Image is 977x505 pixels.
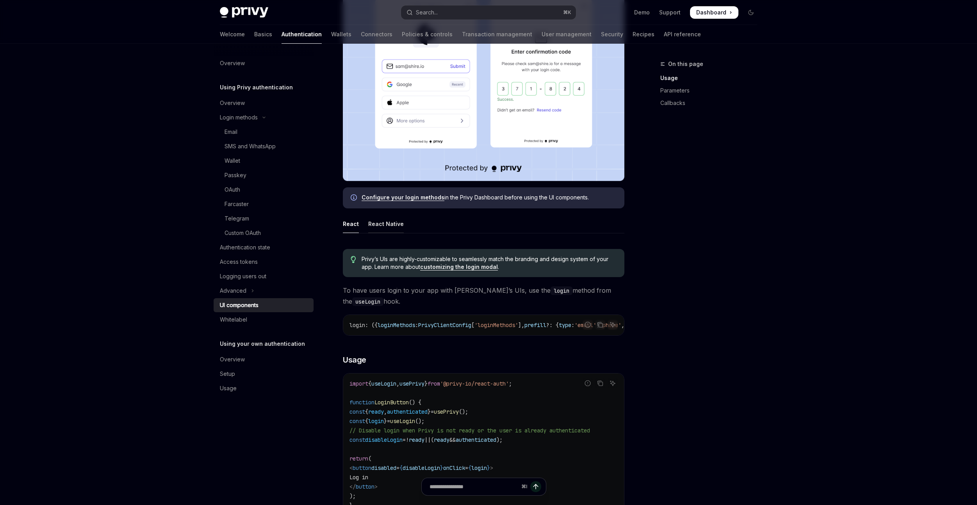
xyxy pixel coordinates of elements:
span: { [365,418,368,425]
span: ( [368,455,371,462]
span: > [490,464,493,471]
a: Parameters [660,84,763,97]
code: useLogin [352,297,383,306]
span: ! [406,436,409,443]
button: Open search [401,5,576,20]
span: prefill [524,322,546,329]
span: { [365,408,368,415]
span: To have users login to your app with [PERSON_NAME]’s UIs, use the method from the hook. [343,285,624,307]
span: , [384,408,387,415]
div: OAuth [225,185,240,194]
a: Custom OAuth [214,226,314,240]
span: } [384,418,387,425]
span: ready [368,408,384,415]
span: authenticated [456,436,496,443]
button: Ask AI [608,320,618,330]
span: { [468,464,471,471]
a: Demo [634,9,650,16]
span: : [415,322,418,329]
button: Report incorrect code [583,378,593,388]
a: Basics [254,25,272,44]
span: < [349,464,353,471]
span: = [465,464,468,471]
code: login [551,286,572,295]
div: Overview [220,59,245,68]
a: Transaction management [462,25,532,44]
div: Farcaster [225,199,249,209]
span: disableLogin [365,436,403,443]
span: ready [434,436,449,443]
a: SMS and WhatsApp [214,139,314,153]
div: Usage [220,384,237,393]
span: Log in [349,474,368,481]
a: Whitelabel [214,313,314,327]
div: Telegram [225,214,249,223]
span: } [424,380,428,387]
span: ⌘ K [563,9,571,16]
a: API reference [664,25,701,44]
span: const [349,436,365,443]
span: const [349,408,365,415]
span: login [368,418,384,425]
span: ( [431,436,434,443]
span: = [431,408,434,415]
a: Callbacks [660,97,763,109]
span: } [428,408,431,415]
a: Dashboard [690,6,738,19]
span: login [349,322,365,329]
span: && [449,436,456,443]
span: 'email' [574,322,596,329]
a: User management [542,25,592,44]
div: SMS and WhatsApp [225,142,276,151]
span: 'loginMethods' [474,322,518,329]
div: React Native [368,215,404,233]
a: Email [214,125,314,139]
span: login [471,464,487,471]
span: usePrivy [399,380,424,387]
div: Overview [220,355,245,364]
div: Overview [220,98,245,108]
a: Overview [214,96,314,110]
span: (); [459,408,468,415]
img: dark logo [220,7,268,18]
span: Dashboard [696,9,726,16]
button: Ask AI [608,378,618,388]
span: , [396,380,399,387]
svg: Info [351,194,358,202]
div: Authentication state [220,243,270,252]
div: Search... [416,8,438,17]
a: Overview [214,352,314,366]
a: OAuth [214,183,314,197]
button: Copy the contents from the code block [595,378,605,388]
a: Welcome [220,25,245,44]
a: Connectors [361,25,392,44]
a: UI components [214,298,314,312]
div: Passkey [225,171,246,180]
span: = [403,436,406,443]
div: Advanced [220,286,246,295]
div: Logging users out [220,272,266,281]
a: Logging users out [214,269,314,283]
a: customizing the login modal [420,263,498,270]
span: = [387,418,390,425]
span: } [440,464,443,471]
a: Authentication state [214,240,314,254]
span: ; [509,380,512,387]
span: button [353,464,371,471]
span: const [349,418,365,425]
a: Access tokens [214,255,314,269]
span: { [368,380,371,387]
button: Report incorrect code [583,320,593,330]
a: Telegram [214,212,314,226]
button: Toggle Advanced section [214,284,314,298]
span: Privy’s UIs are highly-customizable to seamlessly match the branding and design system of your ap... [362,255,617,271]
button: Toggle dark mode [745,6,757,19]
h5: Using Privy authentication [220,83,293,92]
a: Usage [660,72,763,84]
a: Support [659,9,681,16]
a: Wallets [331,25,351,44]
span: onClick [443,464,465,471]
span: function [349,399,374,406]
a: Wallet [214,154,314,168]
span: { [399,464,403,471]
